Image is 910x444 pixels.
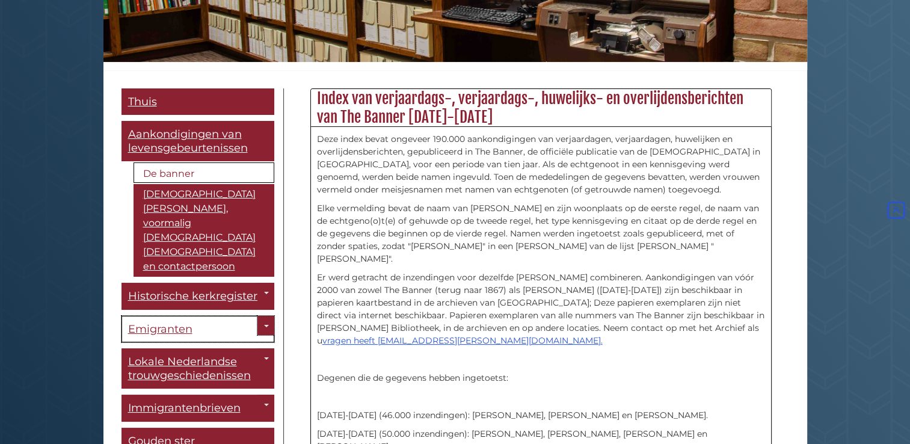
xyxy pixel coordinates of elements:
[311,89,771,127] h2: Index van verjaardags-, verjaardags-, huwelijks- en overlijdensberichten van The Banner [DATE]-[D...
[128,322,192,336] span: Emigranten
[128,128,248,155] span: Aankondigingen van levensgebeurtenissen
[121,348,274,389] a: Lokale Nederlandse trouwgeschiedenissen
[128,401,241,415] span: Immigrantenbrieven
[885,205,907,215] a: Terug naar boven
[121,121,274,161] a: Aankondigingen van levensgebeurtenissen
[317,202,765,265] p: Elke vermelding bevat de naam van [PERSON_NAME] en zijn woonplaats op de eerste regel, de naam va...
[134,162,274,183] a: De banner
[121,88,274,116] a: Thuis
[128,95,157,108] span: Thuis
[317,409,765,422] p: [DATE]-[DATE] (46.000 inzendingen): [PERSON_NAME], [PERSON_NAME] en [PERSON_NAME].
[121,316,274,343] a: Emigranten
[121,283,274,310] a: Historische kerkregisters
[317,372,765,384] p: Degenen die de gegevens hebben ingetoetst:
[317,133,765,196] p: Deze index bevat ongeveer 190.000 aankondigingen van verjaardagen, verjaardagen, huwelijken en ov...
[121,395,274,422] a: Immigrantenbrieven
[128,289,263,303] span: Historische kerkregisters
[134,184,274,277] a: [DEMOGRAPHIC_DATA][PERSON_NAME], voormalig [DEMOGRAPHIC_DATA] [DEMOGRAPHIC_DATA] en contactpersoon
[317,271,765,347] p: Er werd getracht de inzendingen voor dezelfde [PERSON_NAME] combineren. Aankondigingen van vóór 2...
[322,335,603,346] a: vragen heeft [EMAIL_ADDRESS][PERSON_NAME][DOMAIN_NAME].
[128,355,251,382] span: Lokale Nederlandse trouwgeschiedenissen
